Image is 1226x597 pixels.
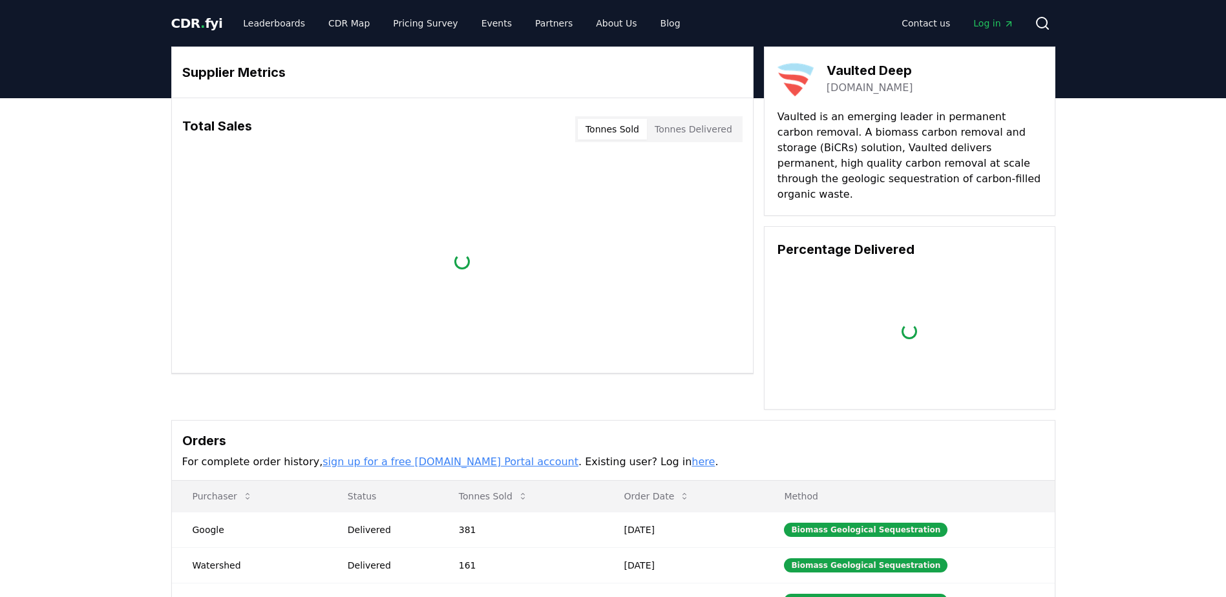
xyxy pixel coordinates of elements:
td: [DATE] [604,547,764,583]
button: Tonnes Delivered [647,119,740,140]
a: sign up for a free [DOMAIN_NAME] Portal account [322,456,578,468]
p: For complete order history, . Existing user? Log in . [182,454,1044,470]
div: loading [899,321,920,342]
button: Tonnes Sold [449,483,538,509]
button: Purchaser [182,483,263,509]
td: 161 [438,547,604,583]
div: Biomass Geological Sequestration [784,523,947,537]
div: Biomass Geological Sequestration [784,558,947,572]
a: here [692,456,715,468]
nav: Main [233,12,690,35]
span: . [200,16,205,31]
a: [DOMAIN_NAME] [827,80,913,96]
span: CDR fyi [171,16,223,31]
button: Tonnes Sold [578,119,647,140]
div: loading [452,251,473,272]
a: Pricing Survey [383,12,468,35]
td: 381 [438,512,604,547]
td: Watershed [172,547,327,583]
span: Log in [973,17,1013,30]
a: CDR Map [318,12,380,35]
a: CDR.fyi [171,14,223,32]
h3: Vaulted Deep [827,61,913,80]
div: Delivered [348,523,428,536]
td: [DATE] [604,512,764,547]
img: Vaulted Deep-logo [777,60,814,96]
h3: Percentage Delivered [777,240,1042,259]
p: Method [774,490,1044,503]
td: Google [172,512,327,547]
h3: Supplier Metrics [182,63,743,82]
p: Status [337,490,428,503]
a: About Us [586,12,647,35]
div: Delivered [348,559,428,572]
a: Leaderboards [233,12,315,35]
nav: Main [891,12,1024,35]
h3: Orders [182,431,1044,450]
p: Vaulted is an emerging leader in permanent carbon removal. A biomass carbon removal and storage (... [777,109,1042,202]
a: Blog [650,12,691,35]
h3: Total Sales [182,116,252,142]
button: Order Date [614,483,701,509]
a: Contact us [891,12,960,35]
a: Log in [963,12,1024,35]
a: Events [471,12,522,35]
a: Partners [525,12,583,35]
